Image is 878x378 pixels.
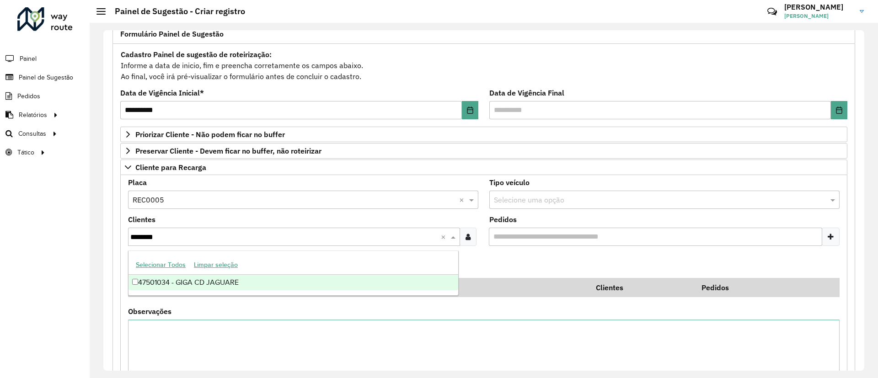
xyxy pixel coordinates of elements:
[121,50,272,59] strong: Cadastro Painel de sugestão de roteirização:
[350,278,589,297] th: Código Cliente
[128,250,459,296] ng-dropdown-panel: Options list
[128,306,171,317] label: Observações
[120,87,204,98] label: Data de Vigência Inicial
[784,12,853,20] span: [PERSON_NAME]
[120,48,847,82] div: Informe a data de inicio, fim e preencha corretamente os campos abaixo. Ao final, você irá pré-vi...
[19,73,73,82] span: Painel de Sugestão
[18,129,46,138] span: Consultas
[831,101,847,119] button: Choose Date
[762,2,782,21] a: Contato Rápido
[135,147,321,154] span: Preservar Cliente - Devem ficar no buffer, não roteirizar
[135,131,285,138] span: Priorizar Cliente - Não podem ficar no buffer
[489,214,517,225] label: Pedidos
[120,127,847,142] a: Priorizar Cliente - Não podem ficar no buffer
[17,91,40,101] span: Pedidos
[135,164,206,171] span: Cliente para Recarga
[784,3,853,11] h3: [PERSON_NAME]
[132,258,190,272] button: Selecionar Todos
[459,194,467,205] span: Clear all
[489,177,530,188] label: Tipo veículo
[589,278,695,297] th: Clientes
[120,30,224,37] span: Formulário Painel de Sugestão
[441,231,449,242] span: Clear all
[20,54,37,64] span: Painel
[120,160,847,175] a: Cliente para Recarga
[190,258,242,272] button: Limpar seleção
[128,214,155,225] label: Clientes
[17,148,34,157] span: Tático
[120,143,847,159] a: Preservar Cliente - Devem ficar no buffer, não roteirizar
[489,87,564,98] label: Data de Vigência Final
[128,177,147,188] label: Placa
[462,101,478,119] button: Choose Date
[128,275,458,290] div: 47501034 - GIGA CD JAGUARE
[19,110,47,120] span: Relatórios
[695,278,801,297] th: Pedidos
[106,6,245,16] h2: Painel de Sugestão - Criar registro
